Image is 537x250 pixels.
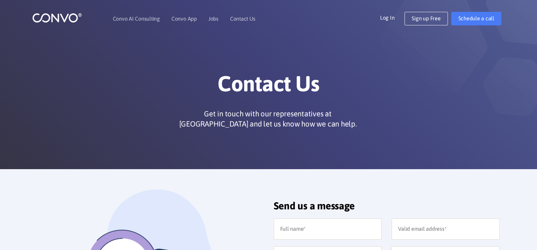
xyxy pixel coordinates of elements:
a: Jobs [208,16,219,21]
a: Convo AI Consulting [113,16,160,21]
h2: Send us a message [274,200,500,217]
input: Valid email address* [392,219,500,240]
a: Convo App [171,16,197,21]
a: Contact Us [230,16,255,21]
h1: Contact Us [81,71,457,102]
img: logo_1.png [32,13,82,23]
input: Full name* [274,219,382,240]
a: Sign up Free [405,12,448,25]
a: Schedule a call [451,12,501,25]
a: Log In [380,12,405,23]
p: Get in touch with our representatives at [GEOGRAPHIC_DATA] and let us know how we can help. [177,109,359,129]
